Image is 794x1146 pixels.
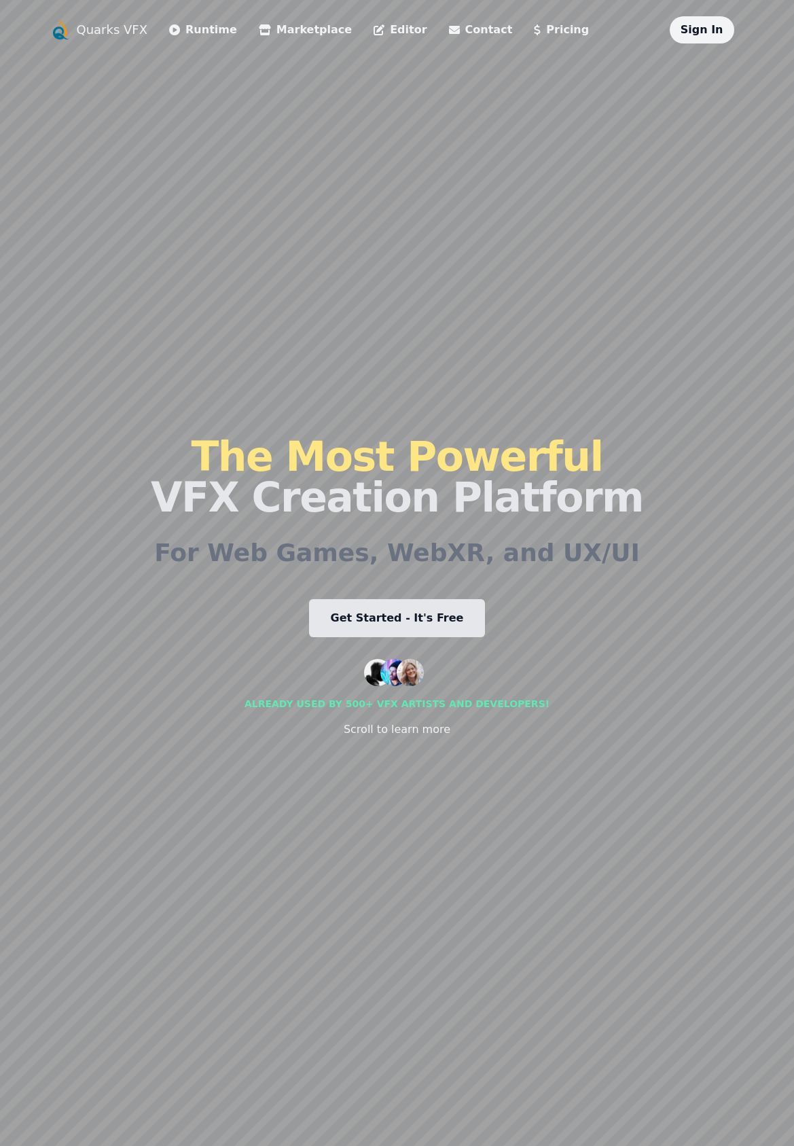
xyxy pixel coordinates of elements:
[169,22,237,38] a: Runtime
[259,22,352,38] a: Marketplace
[154,539,640,567] h2: For Web Games, WebXR, and UX/UI
[534,22,589,38] a: Pricing
[397,659,424,686] img: customer 3
[77,20,148,39] a: Quarks VFX
[344,721,450,738] div: Scroll to learn more
[681,23,723,36] a: Sign In
[364,659,391,686] img: customer 1
[449,22,513,38] a: Contact
[191,433,602,480] span: The Most Powerful
[245,697,549,711] div: Already used by 500+ vfx artists and developers!
[374,22,427,38] a: Editor
[309,599,486,637] a: Get Started - It's Free
[151,436,643,518] h1: VFX Creation Platform
[380,659,408,686] img: customer 2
